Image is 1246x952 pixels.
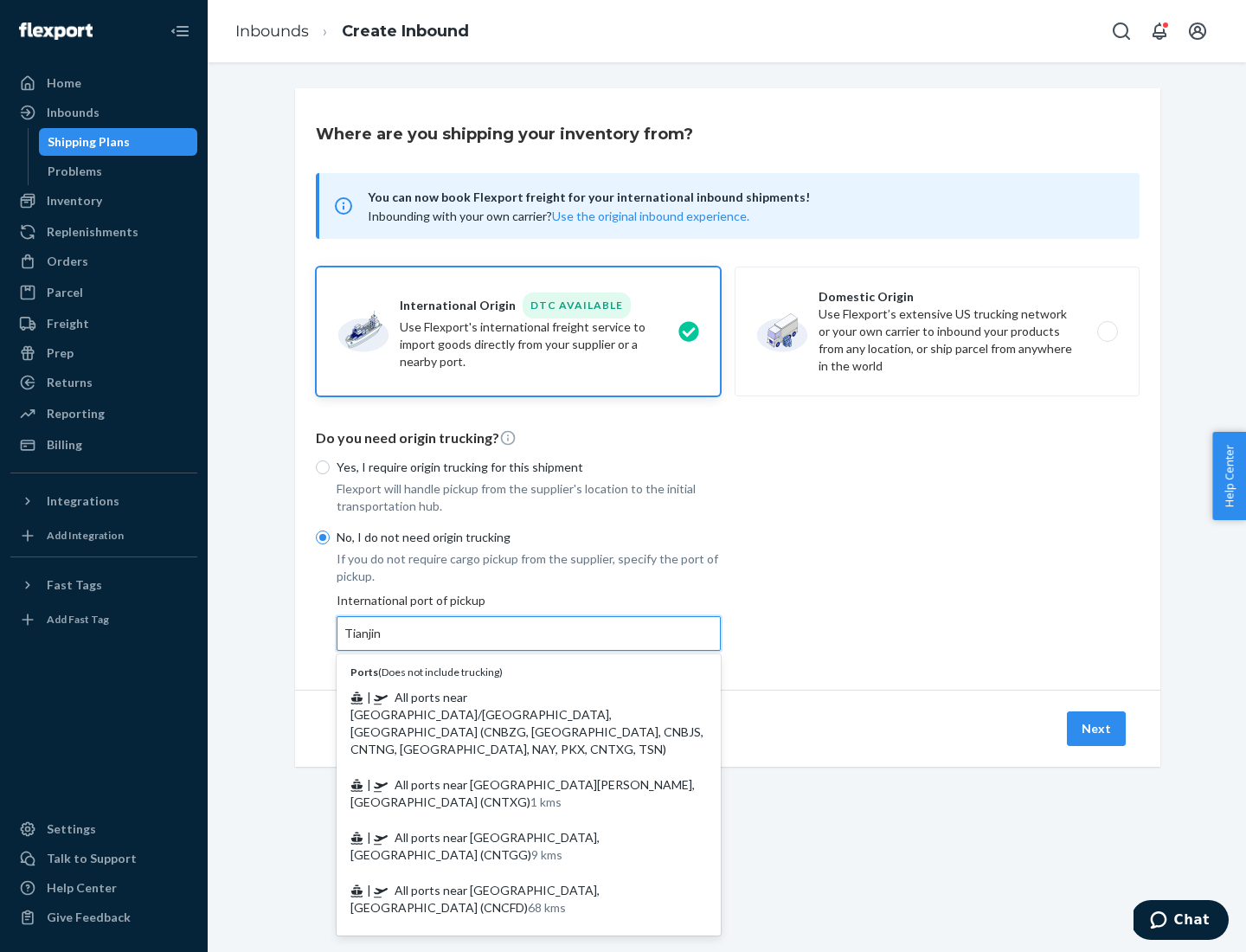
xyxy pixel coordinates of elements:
[10,400,197,428] a: Reporting
[47,344,74,362] div: Prep
[10,248,197,275] a: Orders
[10,522,197,550] a: Add Integration
[10,218,197,246] a: Replenishments
[47,284,83,301] div: Parcel
[222,6,483,57] ol: breadcrumbs
[368,187,1119,208] span: You can now book Flexport freight for your international inbound shipments!
[367,830,371,845] span: |
[47,612,109,627] div: Add Fast Tag
[10,815,197,843] a: Settings
[337,459,721,476] p: Yes, I require origin trucking for this shipment
[10,99,197,126] a: Inbounds
[10,187,197,215] a: Inventory
[337,529,721,546] p: No, I do not need origin trucking
[350,777,695,809] span: All ports near [GEOGRAPHIC_DATA][PERSON_NAME], [GEOGRAPHIC_DATA] (CNTXG)
[316,531,330,544] input: No, I do not need origin trucking
[1067,711,1126,746] button: Next
[10,487,197,515] button: Integrations
[1180,14,1215,48] button: Open account menu
[47,436,82,453] div: Billing
[47,315,89,332] div: Freight
[10,69,197,97] a: Home
[47,850,137,867] div: Talk to Support
[350,830,600,862] span: All ports near [GEOGRAPHIC_DATA], [GEOGRAPHIC_DATA] (CNTGG)
[316,428,1140,448] p: Do you need origin trucking?
[531,847,562,862] span: 9 kms
[367,883,371,897] span: |
[1212,432,1246,520] button: Help Center
[47,909,131,926] div: Give Feedback
[48,163,102,180] div: Problems
[48,133,130,151] div: Shipping Plans
[350,666,503,679] span: ( Does not include trucking )
[47,405,105,422] div: Reporting
[47,528,124,543] div: Add Integration
[47,223,138,241] div: Replenishments
[10,310,197,338] a: Freight
[10,431,197,459] a: Billing
[350,883,600,915] span: All ports near [GEOGRAPHIC_DATA], [GEOGRAPHIC_DATA] (CNCFD)
[342,22,469,41] a: Create Inbound
[19,23,93,40] img: Flexport logo
[10,571,197,599] button: Fast Tags
[367,777,371,792] span: |
[10,279,197,306] a: Parcel
[528,900,566,915] span: 68 kms
[39,128,198,156] a: Shipping Plans
[47,253,88,270] div: Orders
[1142,14,1177,48] button: Open notifications
[10,369,197,396] a: Returns
[368,209,749,223] span: Inbounding with your own carrier?
[367,690,371,704] span: |
[47,820,96,838] div: Settings
[1104,14,1139,48] button: Open Search Box
[47,374,93,391] div: Returns
[530,794,562,809] span: 1 kms
[47,74,81,92] div: Home
[10,874,197,902] a: Help Center
[235,22,309,41] a: Inbounds
[39,158,198,185] a: Problems
[337,480,721,515] p: Flexport will handle pickup from the supplier's location to the initial transportation hub.
[47,192,102,209] div: Inventory
[316,460,330,474] input: Yes, I require origin trucking for this shipment
[344,625,382,642] input: Ports(Does not include trucking) | All ports near [GEOGRAPHIC_DATA]/[GEOGRAPHIC_DATA], [GEOGRAPHI...
[337,550,721,585] p: If you do not require cargo pickup from the supplier, specify the port of pickup.
[10,606,197,634] a: Add Fast Tag
[316,123,693,145] h3: Where are you shipping your inventory from?
[350,690,703,756] span: All ports near [GEOGRAPHIC_DATA]/[GEOGRAPHIC_DATA], [GEOGRAPHIC_DATA] (CNBZG, [GEOGRAPHIC_DATA], ...
[337,592,721,651] div: International port of pickup
[10,845,197,872] button: Talk to Support
[47,492,119,510] div: Integrations
[47,576,102,594] div: Fast Tags
[10,904,197,931] button: Give Feedback
[350,666,378,679] b: Ports
[47,879,117,897] div: Help Center
[10,339,197,367] a: Prep
[552,208,749,225] button: Use the original inbound experience.
[47,104,100,121] div: Inbounds
[163,14,197,48] button: Close Navigation
[1134,900,1229,943] iframe: Opens a widget where you can chat to one of our agents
